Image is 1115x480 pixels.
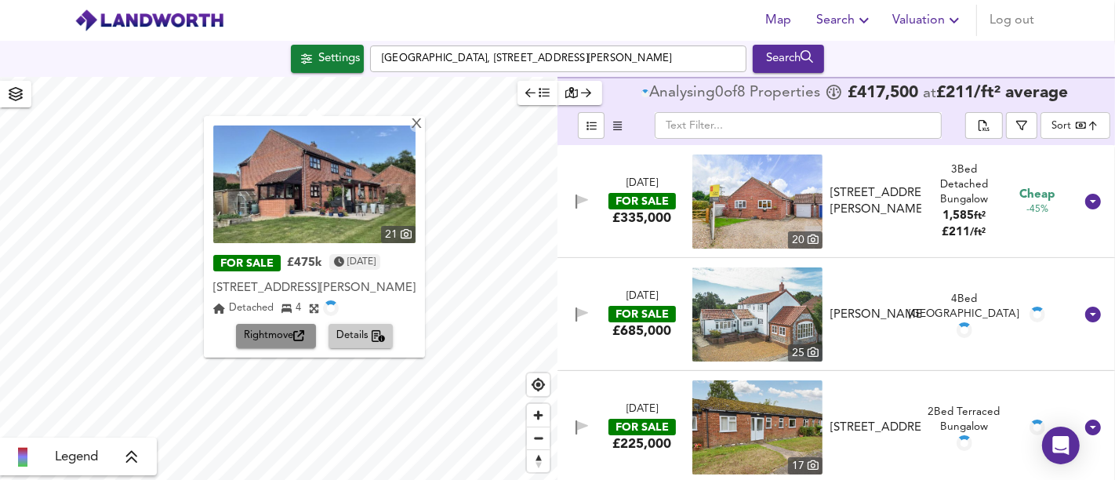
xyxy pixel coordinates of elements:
[329,324,394,348] button: Details
[830,185,921,219] div: [STREET_ADDRESS][PERSON_NAME]
[281,300,301,316] div: 4
[627,176,658,191] div: [DATE]
[1042,427,1080,464] div: Open Intercom Messenger
[410,118,423,133] div: X
[910,292,1019,322] div: 4 Bed [GEOGRAPHIC_DATA]
[655,112,942,139] input: Text Filter...
[936,85,1068,101] span: £ 211 / ft² average
[757,49,820,69] div: Search
[527,450,550,472] span: Reset bearing to north
[1041,112,1110,139] div: Sort
[965,112,1003,139] div: split button
[627,402,658,417] div: [DATE]
[608,193,676,209] div: FOR SALE
[236,324,322,348] a: Rightmove
[612,209,671,227] div: £335,000
[627,289,658,304] div: [DATE]
[892,9,964,31] span: Valuation
[692,267,823,362] img: property thumbnail
[692,380,823,475] img: property thumbnail
[1084,192,1102,211] svg: Show Details
[74,9,224,32] img: logo
[213,125,416,243] a: property thumbnail 21
[557,258,1115,371] div: [DATE]FOR SALE£685,000 property thumbnail 25 [PERSON_NAME]4Bed [GEOGRAPHIC_DATA]
[753,45,824,73] div: Run Your Search
[287,256,321,271] div: £475k
[788,457,823,475] div: 17
[527,449,550,472] button: Reset bearing to north
[830,420,921,436] div: [STREET_ADDRESS]
[1026,203,1048,216] span: -45%
[754,5,804,36] button: Map
[928,405,1001,435] div: 2 Bed Terraced Bungalow
[990,9,1034,31] span: Log out
[848,85,918,101] span: £ 417,500
[291,45,364,73] div: Click to configure Search Settings
[810,5,880,36] button: Search
[971,227,986,238] span: / ft²
[816,9,873,31] span: Search
[983,5,1041,36] button: Log out
[715,85,724,101] span: 0
[336,327,386,345] span: Details
[824,185,928,219] div: Meadow View, Old Turnpike Road, Roughton, Norfolk
[612,322,671,340] div: £685,000
[1084,305,1102,324] svg: Show Details
[291,45,364,73] button: Settings
[830,307,921,323] div: [PERSON_NAME]
[213,300,274,316] div: Detached
[608,306,676,322] div: FOR SALE
[612,435,671,453] div: £225,000
[1051,118,1071,133] div: Sort
[692,267,823,362] a: property thumbnail 25
[55,448,98,467] span: Legend
[318,49,360,69] div: Settings
[641,85,824,101] div: of Propert ies
[527,404,550,427] button: Zoom in
[649,85,715,101] div: Analysing
[381,226,416,243] div: 21
[760,9,797,31] span: Map
[923,86,936,101] span: at
[244,327,308,345] span: Rightmove
[928,162,1001,208] div: 3 Bed Detached Bungalow
[692,155,823,249] img: property thumbnail
[942,210,974,222] span: 1,585
[1020,187,1055,203] span: Cheap
[886,5,970,36] button: Valuation
[213,256,281,272] div: FOR SALE
[788,231,823,249] div: 20
[608,419,676,435] div: FOR SALE
[236,324,316,348] button: Rightmove
[370,45,746,72] input: Enter a location...
[527,373,550,396] button: Find my location
[213,125,416,243] img: property thumbnail
[692,380,823,475] a: property thumbnail 17
[788,344,823,362] div: 25
[527,427,550,449] button: Zoom out
[753,45,824,73] button: Search
[557,145,1115,258] div: [DATE]FOR SALE£335,000 property thumbnail 20 [STREET_ADDRESS][PERSON_NAME]3Bed Detached Bungalow1...
[347,254,376,270] time: Tuesday, June 17, 2025 at 3:58:27 PM
[737,85,746,101] span: 8
[942,227,986,238] span: £ 211
[213,281,416,296] div: [STREET_ADDRESS][PERSON_NAME]
[1084,418,1102,437] svg: Show Details
[974,211,986,221] span: ft²
[692,155,823,249] a: property thumbnail 20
